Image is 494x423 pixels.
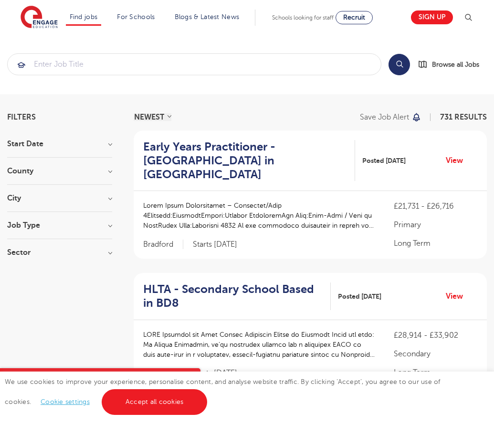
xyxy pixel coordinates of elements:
[389,54,410,75] button: Search
[7,194,112,202] h3: City
[272,14,334,21] span: Schools looking for staff
[7,53,381,75] div: Submit
[394,219,477,231] p: Primary
[394,367,477,378] p: Long Term
[336,11,373,24] a: Recruit
[143,140,347,181] h2: Early Years Practitioner - [GEOGRAPHIC_DATA] in [GEOGRAPHIC_DATA]
[432,59,479,70] span: Browse all Jobs
[360,113,421,121] button: Save job alert
[8,54,381,75] input: Submit
[394,348,477,360] p: Secondary
[446,154,470,167] a: View
[7,167,112,175] h3: County
[440,113,487,121] span: 731 RESULTS
[7,140,112,148] h3: Start Date
[411,10,453,24] a: Sign up
[360,113,409,121] p: Save job alert
[143,240,183,250] span: Bradford
[338,292,381,302] span: Posted [DATE]
[117,13,155,20] a: For Schools
[143,201,375,231] p: Lorem Ipsum Dolorsitamet – Consectet/Adip 4Elitsedd:EiusmodtEmpori:Utlabor EtdoloremAgn Aliq:Enim...
[175,13,240,20] a: Blogs & Latest News
[181,368,200,387] button: Close
[41,398,90,405] a: Cookie settings
[7,113,36,121] span: Filters
[102,389,208,415] a: Accept all cookies
[5,378,441,405] span: We use cookies to improve your experience, personalise content, and analyse website traffic. By c...
[143,140,355,181] a: Early Years Practitioner - [GEOGRAPHIC_DATA] in [GEOGRAPHIC_DATA]
[143,282,331,310] a: HLTA - Secondary School Based in BD8
[362,156,406,166] span: Posted [DATE]
[193,368,237,378] p: Starts [DATE]
[394,238,477,249] p: Long Term
[394,201,477,212] p: £21,731 - £26,716
[143,282,323,310] h2: HLTA - Secondary School Based in BD8
[343,14,365,21] span: Recruit
[21,6,58,30] img: Engage Education
[418,59,487,70] a: Browse all Jobs
[7,249,112,256] h3: Sector
[7,222,112,229] h3: Job Type
[70,13,98,20] a: Find jobs
[143,330,375,360] p: LORE Ipsumdol sit Amet Consec Adipiscin Elitse do Eiusmodt Incid utl etdo: Ma Aliqua Enimadmin, v...
[394,330,477,341] p: £28,914 - £33,902
[446,290,470,302] a: View
[193,240,237,250] p: Starts [DATE]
